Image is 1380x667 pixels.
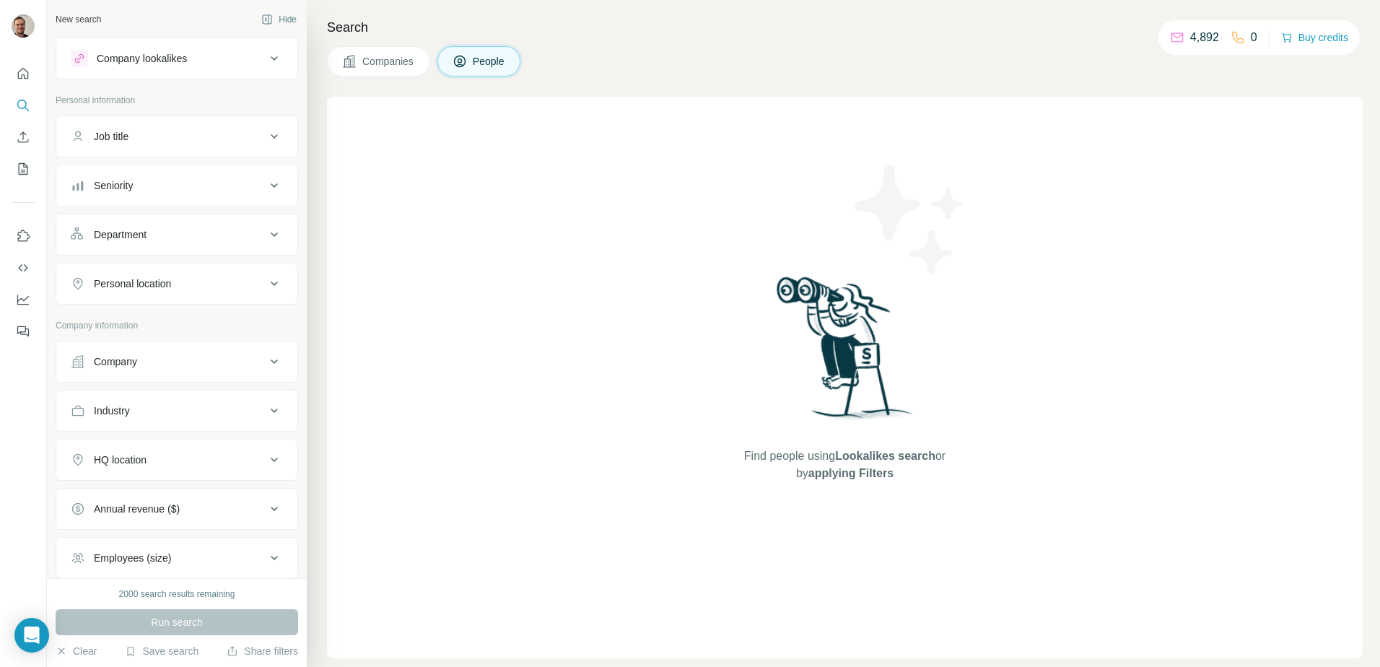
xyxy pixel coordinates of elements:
[12,92,35,118] button: Search
[56,168,297,203] button: Seniority
[12,287,35,313] button: Dashboard
[56,41,297,76] button: Company lookalikes
[56,119,297,154] button: Job title
[845,154,975,284] img: Surfe Illustration - Stars
[12,61,35,87] button: Quick start
[94,404,130,418] div: Industry
[227,644,298,658] button: Share filters
[473,54,506,69] span: People
[94,453,147,467] div: HQ location
[56,443,297,477] button: HQ location
[94,178,133,193] div: Seniority
[97,51,187,66] div: Company lookalikes
[1251,29,1257,46] p: 0
[56,393,297,428] button: Industry
[56,541,297,575] button: Employees (size)
[770,273,920,434] img: Surfe Illustration - Woman searching with binoculars
[1281,27,1348,48] button: Buy credits
[56,217,297,252] button: Department
[119,588,235,601] div: 2000 search results remaining
[56,644,97,658] button: Clear
[729,448,960,482] span: Find people using or by
[251,9,307,30] button: Hide
[12,156,35,182] button: My lists
[808,467,894,479] span: applying Filters
[94,502,180,516] div: Annual revenue ($)
[56,319,298,332] p: Company information
[56,492,297,526] button: Annual revenue ($)
[56,266,297,301] button: Personal location
[125,644,198,658] button: Save search
[94,276,171,291] div: Personal location
[327,17,1363,38] h4: Search
[56,344,297,379] button: Company
[14,618,49,653] div: Open Intercom Messenger
[362,54,415,69] span: Companies
[12,318,35,344] button: Feedback
[12,14,35,38] img: Avatar
[94,129,128,144] div: Job title
[94,551,171,565] div: Employees (size)
[12,223,35,249] button: Use Surfe on LinkedIn
[835,450,935,462] span: Lookalikes search
[56,13,101,26] div: New search
[94,227,147,242] div: Department
[1190,29,1219,46] p: 4,892
[56,94,298,107] p: Personal information
[12,124,35,150] button: Enrich CSV
[12,255,35,281] button: Use Surfe API
[94,354,137,369] div: Company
